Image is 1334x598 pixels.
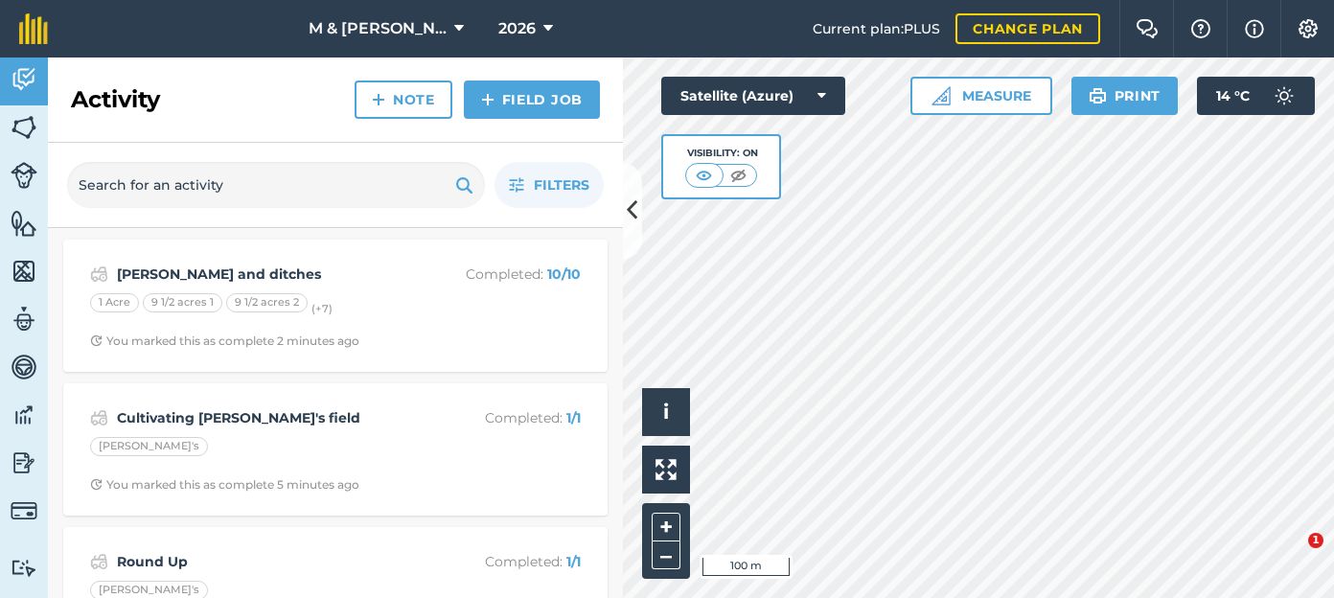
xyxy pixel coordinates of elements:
[652,541,680,569] button: –
[71,84,160,115] h2: Activity
[90,293,139,312] div: 1 Acre
[117,407,421,428] strong: Cultivating [PERSON_NAME]'s field
[566,553,581,570] strong: 1 / 1
[1197,77,1315,115] button: 14 °C
[481,88,494,111] img: svg+xml;base64,PHN2ZyB4bWxucz0iaHR0cDovL3d3dy53My5vcmcvMjAwMC9zdmciIHdpZHRoPSIxNCIgaGVpZ2h0PSIyNC...
[11,448,37,477] img: svg+xml;base64,PD94bWwgdmVyc2lvbj0iMS4wIiBlbmNvZGluZz0idXRmLTgiPz4KPCEtLSBHZW5lcmF0b3I6IEFkb2JlIE...
[90,406,108,429] img: svg+xml;base64,PD94bWwgdmVyc2lvbj0iMS4wIiBlbmNvZGluZz0idXRmLTgiPz4KPCEtLSBHZW5lcmF0b3I6IEFkb2JlIE...
[11,257,37,286] img: svg+xml;base64,PHN2ZyB4bWxucz0iaHR0cDovL3d3dy53My5vcmcvMjAwMC9zdmciIHdpZHRoPSI1NiIgaGVpZ2h0PSI2MC...
[955,13,1100,44] a: Change plan
[1189,19,1212,38] img: A question mark icon
[655,459,677,480] img: Four arrows, one pointing top left, one top right, one bottom right and the last bottom left
[428,264,581,285] p: Completed :
[11,305,37,333] img: svg+xml;base64,PD94bWwgdmVyc2lvbj0iMS4wIiBlbmNvZGluZz0idXRmLTgiPz4KPCEtLSBHZW5lcmF0b3I6IEFkb2JlIE...
[11,559,37,577] img: svg+xml;base64,PD94bWwgdmVyc2lvbj0iMS4wIiBlbmNvZGluZz0idXRmLTgiPz4KPCEtLSBHZW5lcmF0b3I6IEFkb2JlIE...
[455,173,473,196] img: svg+xml;base64,PHN2ZyB4bWxucz0iaHR0cDovL3d3dy53My5vcmcvMjAwMC9zdmciIHdpZHRoPSIxOSIgaGVpZ2h0PSIyNC...
[90,478,103,491] img: Clock with arrow pointing clockwise
[566,409,581,426] strong: 1 / 1
[1297,19,1320,38] img: A cog icon
[813,18,940,39] span: Current plan : PLUS
[11,353,37,381] img: svg+xml;base64,PD94bWwgdmVyc2lvbj0iMS4wIiBlbmNvZGluZz0idXRmLTgiPz4KPCEtLSBHZW5lcmF0b3I6IEFkb2JlIE...
[1136,19,1159,38] img: Two speech bubbles overlapping with the left bubble in the forefront
[117,551,421,572] strong: Round Up
[910,77,1052,115] button: Measure
[11,113,37,142] img: svg+xml;base64,PHN2ZyB4bWxucz0iaHR0cDovL3d3dy53My5vcmcvMjAwMC9zdmciIHdpZHRoPSI1NiIgaGVpZ2h0PSI2MC...
[117,264,421,285] strong: [PERSON_NAME] and ditches
[652,513,680,541] button: +
[11,65,37,94] img: svg+xml;base64,PD94bWwgdmVyc2lvbj0iMS4wIiBlbmNvZGluZz0idXRmLTgiPz4KPCEtLSBHZW5lcmF0b3I6IEFkb2JlIE...
[547,265,581,283] strong: 10 / 10
[11,209,37,238] img: svg+xml;base64,PHN2ZyB4bWxucz0iaHR0cDovL3d3dy53My5vcmcvMjAwMC9zdmciIHdpZHRoPSI1NiIgaGVpZ2h0PSI2MC...
[931,86,951,105] img: Ruler icon
[372,88,385,111] img: svg+xml;base64,PHN2ZyB4bWxucz0iaHR0cDovL3d3dy53My5vcmcvMjAwMC9zdmciIHdpZHRoPSIxNCIgaGVpZ2h0PSIyNC...
[226,293,308,312] div: 9 1/2 acres 2
[498,17,536,40] span: 2026
[642,388,690,436] button: i
[11,162,37,189] img: svg+xml;base64,PD94bWwgdmVyc2lvbj0iMS4wIiBlbmNvZGluZz0idXRmLTgiPz4KPCEtLSBHZW5lcmF0b3I6IEFkb2JlIE...
[90,437,208,456] div: [PERSON_NAME]'s
[75,251,596,360] a: [PERSON_NAME] and ditchesCompleted: 10/101 Acre9 1/2 acres 19 1/2 acres 2(+7)Clock with arrow poi...
[428,407,581,428] p: Completed :
[1269,533,1315,579] iframe: Intercom live chat
[661,77,845,115] button: Satellite (Azure)
[663,400,669,424] span: i
[90,477,359,493] div: You marked this as complete 5 minutes ago
[90,334,103,347] img: Clock with arrow pointing clockwise
[19,13,48,44] img: fieldmargin Logo
[494,162,604,208] button: Filters
[90,333,359,349] div: You marked this as complete 2 minutes ago
[1265,77,1303,115] img: svg+xml;base64,PD94bWwgdmVyc2lvbj0iMS4wIiBlbmNvZGluZz0idXRmLTgiPz4KPCEtLSBHZW5lcmF0b3I6IEFkb2JlIE...
[692,166,716,185] img: svg+xml;base64,PHN2ZyB4bWxucz0iaHR0cDovL3d3dy53My5vcmcvMjAwMC9zdmciIHdpZHRoPSI1MCIgaGVpZ2h0PSI0MC...
[67,162,485,208] input: Search for an activity
[1245,17,1264,40] img: svg+xml;base64,PHN2ZyB4bWxucz0iaHR0cDovL3d3dy53My5vcmcvMjAwMC9zdmciIHdpZHRoPSIxNyIgaGVpZ2h0PSIxNy...
[1308,533,1323,548] span: 1
[11,497,37,524] img: svg+xml;base64,PD94bWwgdmVyc2lvbj0iMS4wIiBlbmNvZGluZz0idXRmLTgiPz4KPCEtLSBHZW5lcmF0b3I6IEFkb2JlIE...
[428,551,581,572] p: Completed :
[1089,84,1107,107] img: svg+xml;base64,PHN2ZyB4bWxucz0iaHR0cDovL3d3dy53My5vcmcvMjAwMC9zdmciIHdpZHRoPSIxOSIgaGVpZ2h0PSIyNC...
[11,401,37,429] img: svg+xml;base64,PD94bWwgdmVyc2lvbj0iMS4wIiBlbmNvZGluZz0idXRmLTgiPz4KPCEtLSBHZW5lcmF0b3I6IEFkb2JlIE...
[90,263,108,286] img: svg+xml;base64,PD94bWwgdmVyc2lvbj0iMS4wIiBlbmNvZGluZz0idXRmLTgiPz4KPCEtLSBHZW5lcmF0b3I6IEFkb2JlIE...
[464,80,600,119] a: Field Job
[143,293,222,312] div: 9 1/2 acres 1
[311,302,333,315] small: (+ 7 )
[90,550,108,573] img: svg+xml;base64,PD94bWwgdmVyc2lvbj0iMS4wIiBlbmNvZGluZz0idXRmLTgiPz4KPCEtLSBHZW5lcmF0b3I6IEFkb2JlIE...
[1216,77,1250,115] span: 14 ° C
[685,146,758,161] div: Visibility: On
[726,166,750,185] img: svg+xml;base64,PHN2ZyB4bWxucz0iaHR0cDovL3d3dy53My5vcmcvMjAwMC9zdmciIHdpZHRoPSI1MCIgaGVpZ2h0PSI0MC...
[534,174,589,195] span: Filters
[309,17,447,40] span: M & [PERSON_NAME]
[355,80,452,119] a: Note
[1071,77,1179,115] button: Print
[75,395,596,504] a: Cultivating [PERSON_NAME]'s fieldCompleted: 1/1[PERSON_NAME]'sClock with arrow pointing clockwise...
